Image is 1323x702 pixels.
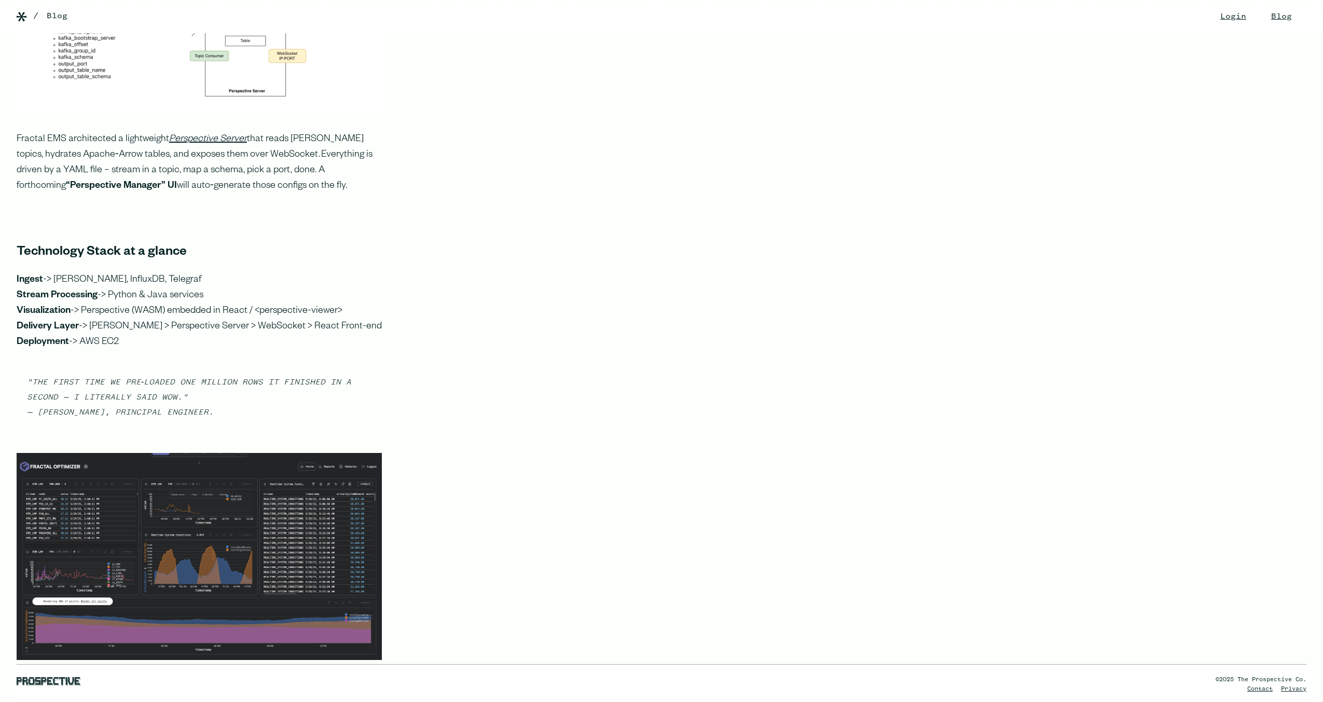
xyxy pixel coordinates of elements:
[33,10,38,22] div: /
[17,322,79,332] strong: Delivery Layer
[1281,686,1306,692] a: Privacy
[17,272,382,350] p: -> [PERSON_NAME], InfluxDB, Telegraf -> Python & Java services -> Perspective (WASM) embedded in ...
[17,132,382,194] p: Fractal EMS architected a lightweight that reads [PERSON_NAME] topics, hydrates Apache‑Arrow tabl...
[17,291,98,301] strong: Stream Processing
[27,378,351,417] em: "The first time we pre‑loaded one million rows it finished in a second — I literally said wow." —...
[17,211,382,226] p: ‍
[169,134,247,145] a: Perspective Server
[17,275,43,285] strong: Ingest
[17,306,71,316] strong: Visualization
[66,181,177,191] strong: “Perspective Manager” UI
[1216,675,1306,684] div: ©2025 The Prospective Co.
[1247,686,1273,692] a: Contact
[47,10,67,22] a: Blog
[17,246,187,260] strong: Technology Stack at a glance
[17,337,69,348] strong: Deployment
